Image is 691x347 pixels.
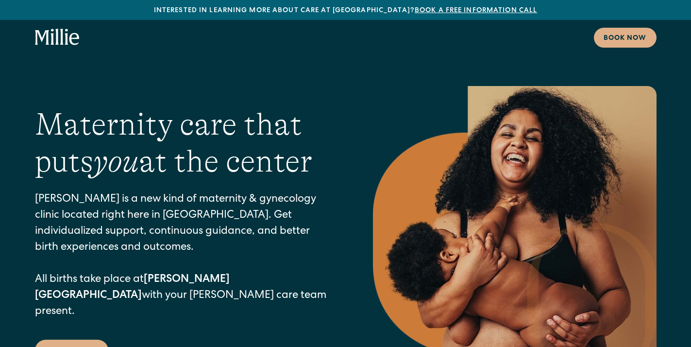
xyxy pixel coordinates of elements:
[415,7,537,14] a: Book a free information call
[604,34,647,44] div: Book now
[594,28,657,48] a: Book now
[93,144,139,179] em: you
[35,29,80,46] a: home
[35,106,334,181] h1: Maternity care that puts at the center
[35,192,334,320] p: [PERSON_NAME] is a new kind of maternity & gynecology clinic located right here in [GEOGRAPHIC_DA...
